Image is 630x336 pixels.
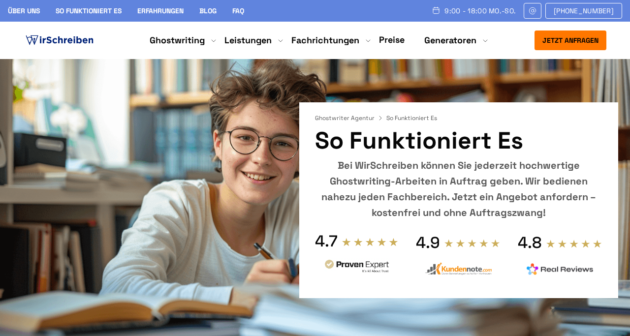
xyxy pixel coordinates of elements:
a: Über uns [8,6,40,15]
img: realreviews [527,263,594,275]
a: Preise [379,34,405,45]
img: stars [342,237,399,246]
a: FAQ [232,6,244,15]
span: So Funktioniert Es [386,114,437,122]
a: So funktioniert es [56,6,122,15]
a: Erfahrungen [137,6,184,15]
a: [PHONE_NUMBER] [545,3,622,19]
a: Generatoren [424,34,476,46]
button: Jetzt anfragen [535,31,606,50]
img: kundennote [425,262,492,275]
a: Leistungen [224,34,272,46]
a: Ghostwriting [150,34,205,46]
div: 4.8 [518,233,542,252]
span: 9:00 - 18:00 Mo.-So. [444,7,516,15]
img: Email [528,7,537,15]
span: [PHONE_NUMBER] [554,7,614,15]
a: Blog [199,6,217,15]
img: stars [444,239,501,248]
img: provenexpert [323,258,390,276]
img: Schedule [432,6,441,14]
a: Ghostwriter Agentur [315,114,384,122]
a: Fachrichtungen [291,34,359,46]
h1: So funktioniert es [315,127,602,154]
img: logo ghostwriter-österreich [24,33,95,48]
div: 4.9 [416,233,440,252]
img: stars [546,239,602,248]
div: 4.7 [315,231,338,251]
div: Bei WirSchreiben können Sie jederzeit hochwertige Ghostwriting-Arbeiten in Auftrag geben. Wir bed... [315,157,602,220]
